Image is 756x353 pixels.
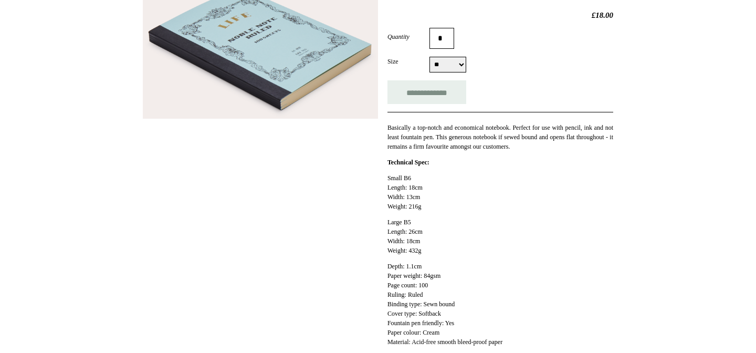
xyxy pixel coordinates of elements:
[387,262,613,347] p: Depth: 1.1cm Paper weight: 84gsm Page count: 100 Ruling: Ruled Binding type: Sewn bound Cover typ...
[387,173,613,211] p: Small B6 Length: 18cm Width: 13cm Weight: 216g
[387,217,613,255] p: Large B5 Length: 26cm Width: 18cm Weight: 432g
[387,123,613,151] p: Basically a top-notch and economical notebook. Perfect for use with pencil, ink and not least fou...
[387,159,429,166] strong: Technical Spec:
[387,11,613,20] h2: £18.00
[387,57,429,66] label: Size
[387,32,429,41] label: Quantity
